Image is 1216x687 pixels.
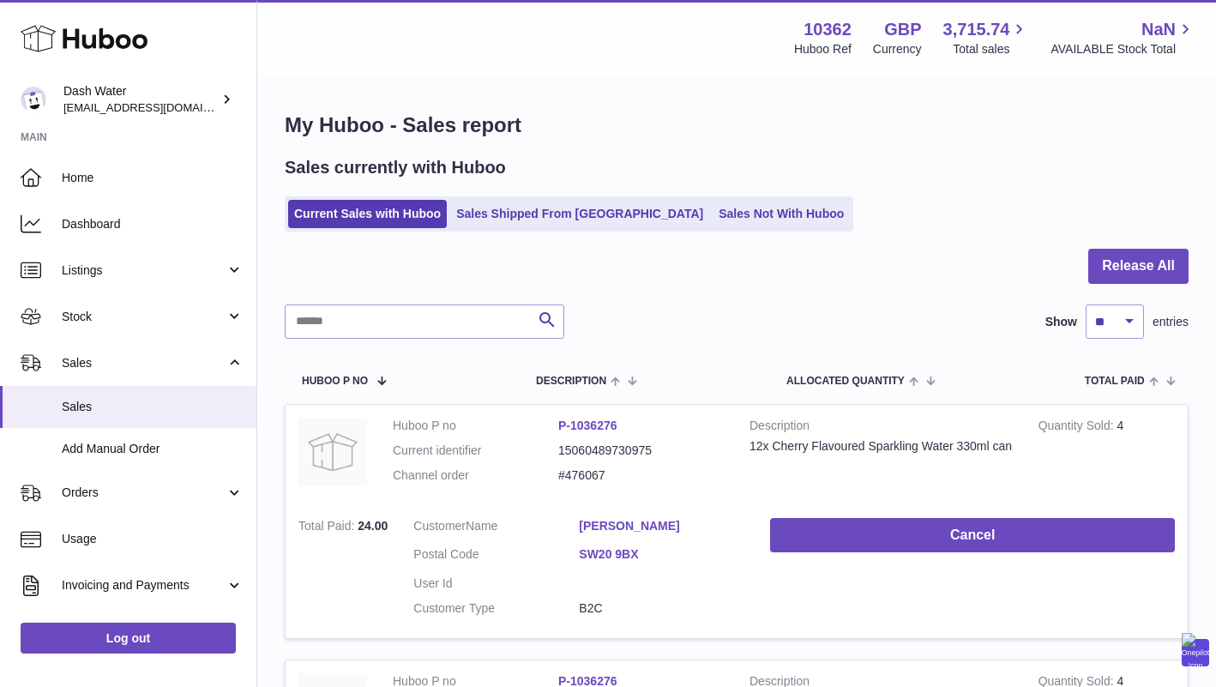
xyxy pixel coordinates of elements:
span: Description [536,376,606,387]
strong: Total Paid [298,519,358,537]
dt: Postal Code [413,546,579,567]
strong: 10362 [804,18,852,41]
span: Customer [413,519,466,533]
span: Total paid [1085,376,1145,387]
span: 3,715.74 [943,18,1010,41]
a: P-1036276 [558,419,617,432]
div: 12x Cherry Flavoured Sparkling Water 330ml can [749,438,1013,455]
a: Sales Shipped From [GEOGRAPHIC_DATA] [450,200,709,228]
span: [EMAIL_ADDRESS][DOMAIN_NAME] [63,100,252,114]
span: 24.00 [358,519,388,533]
span: NaN [1141,18,1176,41]
a: Current Sales with Huboo [288,200,447,228]
dd: 15060489730975 [558,443,724,459]
dt: Current identifier [393,443,558,459]
strong: GBP [884,18,921,41]
div: Currency [873,41,922,57]
span: Home [62,170,244,186]
span: Invoicing and Payments [62,577,226,594]
span: Sales [62,399,244,415]
dt: Channel order [393,467,558,484]
dt: Huboo P no [393,418,558,434]
dt: User Id [413,576,579,592]
dd: #476067 [558,467,724,484]
span: Stock [62,309,226,325]
span: Sales [62,355,226,371]
div: Huboo Ref [794,41,852,57]
h1: My Huboo - Sales report [285,111,1189,139]
h2: Sales currently with Huboo [285,156,506,179]
span: Add Manual Order [62,441,244,457]
span: Listings [62,262,226,279]
span: Huboo P no [302,376,368,387]
a: NaN AVAILABLE Stock Total [1050,18,1195,57]
img: no-photo.jpg [298,418,367,486]
a: SW20 9BX [579,546,744,563]
dt: Name [413,518,579,539]
td: 4 [1026,405,1188,505]
dd: B2C [579,600,744,617]
span: Dashboard [62,216,244,232]
a: Log out [21,623,236,654]
img: bea@dash-water.com [21,87,46,112]
span: AVAILABLE Stock Total [1050,41,1195,57]
button: Release All [1088,249,1189,284]
button: Cancel [770,518,1175,553]
a: Sales Not With Huboo [713,200,850,228]
div: Dash Water [63,83,218,116]
label: Show [1045,314,1077,330]
span: Usage [62,531,244,547]
dt: Customer Type [413,600,579,617]
span: entries [1153,314,1189,330]
span: Total sales [953,41,1029,57]
strong: Description [749,418,1013,438]
strong: Quantity Sold [1038,419,1117,437]
span: ALLOCATED Quantity [786,376,905,387]
a: [PERSON_NAME] [579,518,744,534]
a: 3,715.74 Total sales [943,18,1030,57]
span: Orders [62,485,226,501]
